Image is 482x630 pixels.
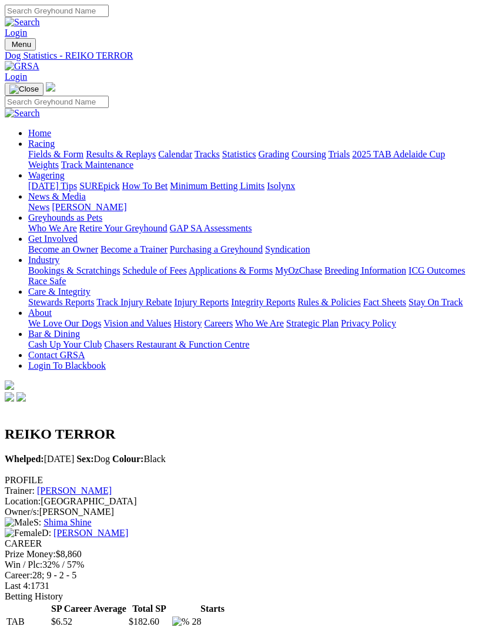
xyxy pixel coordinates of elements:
[5,380,14,390] img: logo-grsa-white.png
[28,339,102,349] a: Cash Up Your Club
[265,244,310,254] a: Syndication
[172,616,189,627] img: %
[297,297,361,307] a: Rules & Policies
[5,454,44,464] b: Whelped:
[53,528,128,538] a: [PERSON_NAME]
[170,244,263,254] a: Purchasing a Greyhound
[5,549,477,560] div: $8,860
[28,308,52,318] a: About
[158,149,192,159] a: Calendar
[101,244,168,254] a: Become a Trainer
[79,223,168,233] a: Retire Your Greyhound
[51,603,127,615] th: SP Career Average
[267,181,295,191] a: Isolynx
[46,82,55,92] img: logo-grsa-white.png
[5,591,477,602] div: Betting History
[286,318,339,328] a: Strategic Plan
[28,276,66,286] a: Race Safe
[28,202,49,212] a: News
[191,603,233,615] th: Starts
[5,38,36,50] button: Toggle navigation
[324,265,406,275] a: Breeding Information
[5,581,31,591] span: Last 4:
[61,160,133,170] a: Track Maintenance
[28,191,86,201] a: News & Media
[122,181,168,191] a: How To Bet
[352,149,445,159] a: 2025 TAB Adelaide Cup
[292,149,326,159] a: Coursing
[5,475,477,486] div: PROFILE
[76,454,93,464] b: Sex:
[28,244,98,254] a: Become an Owner
[12,40,31,49] span: Menu
[104,339,249,349] a: Chasers Restaurant & Function Centre
[112,454,143,464] b: Colour:
[189,265,273,275] a: Applications & Forms
[5,392,14,402] img: facebook.svg
[5,108,40,119] img: Search
[5,581,477,591] div: 1731
[28,255,59,265] a: Industry
[5,507,477,517] div: [PERSON_NAME]
[341,318,396,328] a: Privacy Policy
[5,17,40,28] img: Search
[51,616,127,628] td: $6.52
[28,318,101,328] a: We Love Our Dogs
[231,297,295,307] a: Integrity Reports
[5,560,42,570] span: Win / Plc:
[173,318,202,328] a: History
[128,616,170,628] td: $182.60
[5,28,27,38] a: Login
[76,454,110,464] span: Dog
[103,318,171,328] a: Vision and Values
[204,318,233,328] a: Careers
[28,339,477,350] div: Bar & Dining
[9,85,39,94] img: Close
[174,297,229,307] a: Injury Reports
[96,297,172,307] a: Track Injury Rebate
[170,223,252,233] a: GAP SA Assessments
[5,528,51,538] span: D:
[28,149,83,159] a: Fields & Form
[5,61,39,72] img: GRSA
[28,318,477,329] div: About
[5,528,42,538] img: Female
[28,202,477,213] div: News & Media
[5,96,109,108] input: Search
[52,202,126,212] a: [PERSON_NAME]
[5,72,27,82] a: Login
[259,149,289,159] a: Grading
[195,149,220,159] a: Tracks
[28,160,59,170] a: Weights
[170,181,265,191] a: Minimum Betting Limits
[409,265,465,275] a: ICG Outcomes
[5,549,56,559] span: Prize Money:
[128,603,170,615] th: Total SP
[409,297,463,307] a: Stay On Track
[222,149,256,159] a: Statistics
[5,570,477,581] div: 28; 9 - 2 - 5
[5,50,477,61] div: Dog Statistics - REIKO TERROR
[6,616,49,628] td: TAB
[28,213,102,223] a: Greyhounds as Pets
[5,517,34,528] img: Male
[28,329,80,339] a: Bar & Dining
[5,5,109,17] input: Search
[28,244,477,255] div: Get Involved
[5,486,35,496] span: Trainer:
[5,570,32,580] span: Career:
[122,265,186,275] a: Schedule of Fees
[235,318,284,328] a: Who We Are
[5,507,39,517] span: Owner/s:
[28,265,477,287] div: Industry
[5,496,477,507] div: [GEOGRAPHIC_DATA]
[28,139,55,149] a: Racing
[328,149,350,159] a: Trials
[28,287,91,297] a: Care & Integrity
[28,128,51,138] a: Home
[191,616,233,628] td: 28
[28,265,120,275] a: Bookings & Scratchings
[5,426,477,442] h2: REIKO TERROR
[28,223,77,233] a: Who We Are
[28,181,477,191] div: Wagering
